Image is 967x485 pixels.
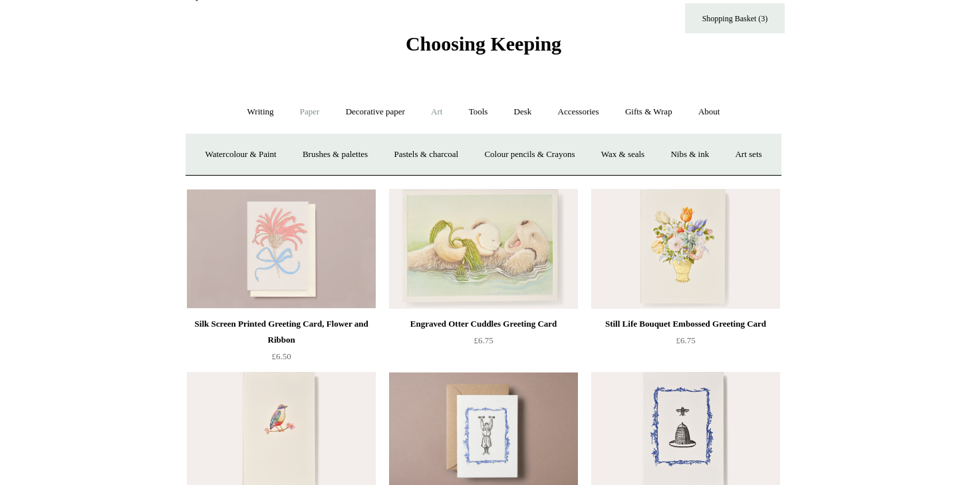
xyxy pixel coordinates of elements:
span: £6.75 [676,335,695,345]
a: Watercolour & Paint [193,137,288,172]
a: Writing [235,94,286,130]
a: Desk [502,94,544,130]
a: Silk Screen Printed Greeting Card, Flower and Ribbon Silk Screen Printed Greeting Card, Flower an... [187,189,376,309]
a: About [686,94,732,130]
a: Still Life Bouquet Embossed Greeting Card £6.75 [591,316,780,371]
img: Silk Screen Printed Greeting Card, Flower and Ribbon [187,189,376,309]
a: Brushes & palettes [291,137,380,172]
a: Accessories [546,94,611,130]
a: Shopping Basket (3) [685,3,785,33]
div: Still Life Bouquet Embossed Greeting Card [595,316,777,332]
img: Still Life Bouquet Embossed Greeting Card [591,189,780,309]
a: Paper [288,94,332,130]
a: Silk Screen Printed Greeting Card, Flower and Ribbon £6.50 [187,316,376,371]
a: Gifts & Wrap [613,94,684,130]
a: Art sets [723,137,773,172]
div: Engraved Otter Cuddles Greeting Card [392,316,575,332]
span: £6.75 [474,335,493,345]
span: £6.50 [271,351,291,361]
a: Tools [457,94,500,130]
a: Engraved Otter Cuddles Greeting Card Engraved Otter Cuddles Greeting Card [389,189,578,309]
a: Nibs & ink [658,137,721,172]
a: Decorative paper [334,94,417,130]
a: Engraved Otter Cuddles Greeting Card £6.75 [389,316,578,371]
div: Silk Screen Printed Greeting Card, Flower and Ribbon [190,316,372,348]
a: Colour pencils & Crayons [472,137,587,172]
a: Art [419,94,454,130]
a: Wax & seals [589,137,656,172]
a: Pastels & charcoal [382,137,470,172]
a: Choosing Keeping [406,43,561,53]
img: Engraved Otter Cuddles Greeting Card [389,189,578,309]
span: Choosing Keeping [406,33,561,55]
a: Still Life Bouquet Embossed Greeting Card Still Life Bouquet Embossed Greeting Card [591,189,780,309]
